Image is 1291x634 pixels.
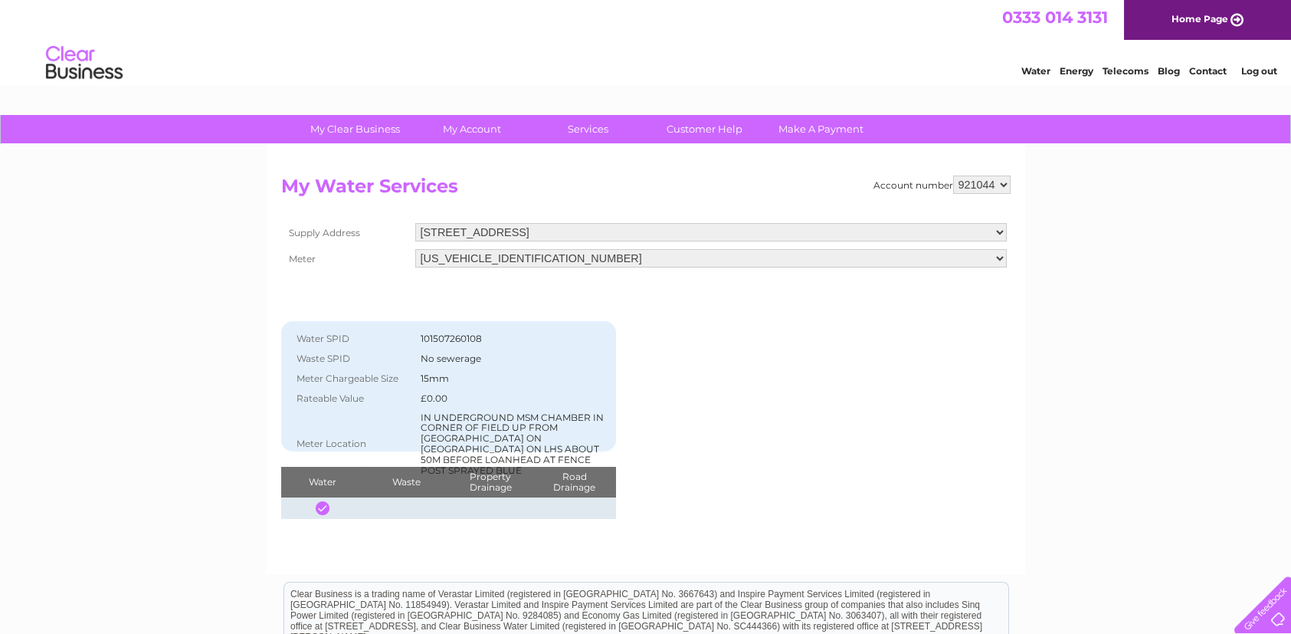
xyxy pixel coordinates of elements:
a: Energy [1060,65,1093,77]
th: Water SPID [289,329,417,349]
a: Make A Payment [758,115,884,143]
th: Rateable Value [289,389,417,409]
th: Waste SPID [289,349,417,369]
div: Account number [873,176,1011,194]
div: Clear Business is a trading name of Verastar Limited (registered in [GEOGRAPHIC_DATA] No. 3667643... [284,8,1008,74]
th: Meter Chargeable Size [289,369,417,389]
th: Waste [365,467,448,498]
th: Meter Location [289,409,417,480]
a: Water [1021,65,1050,77]
a: My Account [408,115,535,143]
td: IN UNDERGROUND MSM CHAMBER IN CORNER OF FIELD UP FROM [GEOGRAPHIC_DATA] ON [GEOGRAPHIC_DATA] ON L... [417,409,609,480]
a: Customer Help [641,115,768,143]
th: Road Drainage [532,467,617,498]
a: My Clear Business [292,115,418,143]
th: Water [281,467,365,498]
td: 15mm [417,369,609,389]
td: £0.00 [417,389,609,409]
a: 0333 014 3131 [1002,8,1108,27]
a: Log out [1240,65,1276,77]
th: Property Drainage [448,467,532,498]
a: Telecoms [1103,65,1148,77]
a: Blog [1158,65,1180,77]
h2: My Water Services [281,176,1011,205]
td: 101507260108 [417,329,609,349]
a: Contact [1189,65,1227,77]
th: Meter [281,245,411,271]
a: Services [525,115,651,143]
th: Supply Address [281,219,411,245]
img: logo.png [45,40,123,87]
td: No sewerage [417,349,609,369]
